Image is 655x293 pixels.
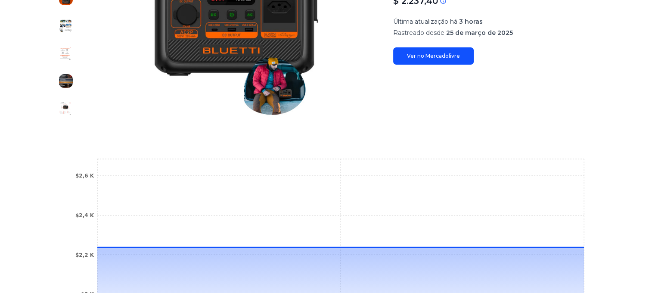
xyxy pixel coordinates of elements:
[446,29,513,37] font: 25 de março de 2025
[59,74,73,88] img: Estação De Energia Solar Portátil Bluetti 300w/230wh Ac2p
[459,18,483,25] font: 3 horas
[59,102,73,115] img: Estação De Energia Solar Portátil Bluetti 300w/230wh Ac2p
[59,19,73,33] img: Estação De Energia Solar Portátil Bluetti 300w/230wh Ac2p
[59,47,73,60] img: Estação De Energia Solar Portátil Bluetti 300w/230wh Ac2p
[75,212,94,218] tspan: $2,4 K
[393,29,444,37] font: Rastreado desde
[393,47,474,65] a: Ver no Mercadolivre
[75,252,94,258] tspan: $2,2 K
[393,18,457,25] font: Última atualização há
[407,53,460,59] font: Ver no Mercadolivre
[75,173,94,179] tspan: $2,6 K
